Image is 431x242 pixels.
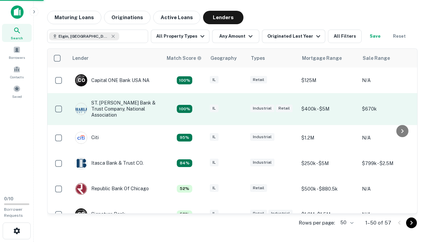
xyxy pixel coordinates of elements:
div: Capitalize uses an advanced AI algorithm to match your search with the best lender. The match sco... [177,105,192,113]
div: Originated Last Year [267,32,322,40]
div: Retail [250,184,267,192]
a: Borrowers [2,43,32,62]
div: Mortgage Range [302,54,342,62]
p: Rows per page: [299,219,335,227]
div: Industrial [250,105,274,112]
td: N/A [359,125,419,151]
a: Contacts [2,63,32,81]
button: Go to next page [406,217,417,228]
div: Signature Bank [75,208,125,220]
div: IL [210,210,219,217]
div: IL [210,76,219,84]
p: C O [78,77,85,84]
td: $400k - $5M [298,93,359,125]
span: 0 / 10 [4,196,13,201]
span: Borrowers [9,55,25,60]
div: Itasca Bank & Trust CO. [75,157,143,169]
div: Industrial [268,210,293,217]
a: Saved [2,82,32,100]
img: picture [75,103,87,115]
span: Saved [12,94,22,99]
div: Capital ONE Bank USA NA [75,74,150,86]
img: picture [75,183,87,195]
div: IL [210,105,219,112]
span: Borrower Requests [4,207,23,218]
div: Retail [250,76,267,84]
td: N/A [359,68,419,93]
div: Industrial [250,159,274,166]
div: Capitalize uses an advanced AI algorithm to match your search with the best lender. The match sco... [167,54,202,62]
th: Geography [206,49,247,68]
div: Lender [72,54,89,62]
td: $125M [298,68,359,93]
td: $799k - $2.5M [359,151,419,176]
td: $250k - $5M [298,151,359,176]
div: Capitalize uses an advanced AI algorithm to match your search with the best lender. The match sco... [177,76,192,84]
div: Capitalize uses an advanced AI algorithm to match your search with the best lender. The match sco... [177,134,192,142]
td: N/A [359,202,419,227]
button: Lenders [203,11,243,24]
div: IL [210,184,219,192]
p: 1–50 of 57 [365,219,391,227]
button: Maturing Loans [47,11,101,24]
a: Search [2,24,32,42]
span: Contacts [10,74,24,80]
button: Originations [104,11,151,24]
div: Capitalize uses an advanced AI algorithm to match your search with the best lender. The match sco... [177,210,192,218]
th: Capitalize uses an advanced AI algorithm to match your search with the best lender. The match sco... [163,49,206,68]
div: Geography [210,54,237,62]
div: 50 [338,218,355,228]
button: Reset [389,30,410,43]
th: Sale Range [359,49,419,68]
img: capitalize-icon.png [11,5,24,19]
span: Elgin, [GEOGRAPHIC_DATA], [GEOGRAPHIC_DATA] [59,33,109,39]
button: Active Loans [153,11,200,24]
div: IL [210,133,219,141]
img: picture [75,132,87,144]
div: Retail [276,105,293,112]
td: $1.2M [298,125,359,151]
td: $500k - $880.5k [298,176,359,202]
button: All Property Types [151,30,209,43]
img: picture [75,158,87,169]
td: $670k [359,93,419,125]
div: Citi [75,132,99,144]
button: Any Amount [212,30,259,43]
div: Types [251,54,265,62]
button: All Filters [328,30,362,43]
th: Lender [68,49,163,68]
button: Originated Last Year [262,30,325,43]
div: Capitalize uses an advanced AI algorithm to match your search with the best lender. The match sco... [177,159,192,167]
div: Retail [250,210,267,217]
p: S B [78,211,85,218]
td: N/A [359,176,419,202]
button: Save your search to get updates of matches that match your search criteria. [364,30,386,43]
div: Sale Range [363,54,390,62]
span: Search [11,35,23,41]
iframe: Chat Widget [397,188,431,220]
div: IL [210,159,219,166]
div: Industrial [250,133,274,141]
th: Types [247,49,298,68]
td: $1.3M - $1.5M [298,202,359,227]
th: Mortgage Range [298,49,359,68]
h6: Match Score [167,54,200,62]
div: Republic Bank Of Chicago [75,183,149,195]
div: ST. [PERSON_NAME] Bank & Trust Company, National Association [75,100,156,118]
div: Capitalize uses an advanced AI algorithm to match your search with the best lender. The match sco... [177,185,192,193]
